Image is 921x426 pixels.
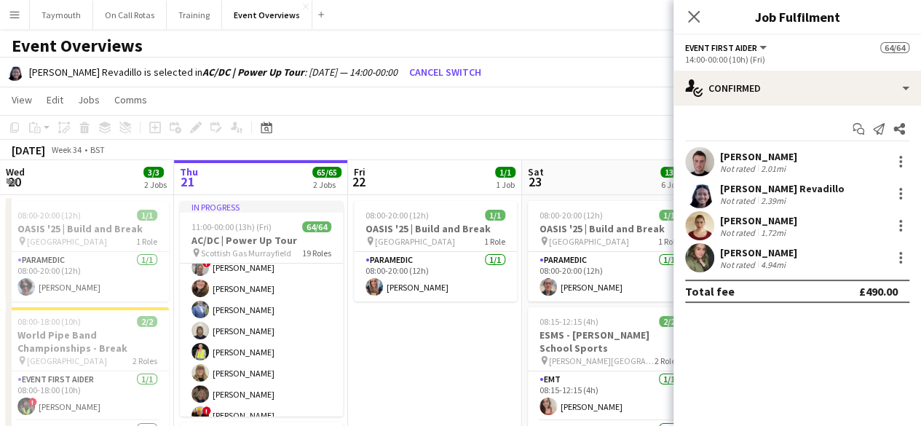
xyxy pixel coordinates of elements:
[549,236,629,247] span: [GEOGRAPHIC_DATA]
[528,252,691,301] app-card-role: Paramedic1/108:00-20:00 (12h)[PERSON_NAME]
[180,201,343,213] div: In progress
[137,316,157,327] span: 2/2
[12,143,45,157] div: [DATE]
[528,222,691,235] h3: OASIS '25 | Build and Break
[6,201,169,301] app-job-card: 08:00-20:00 (12h)1/1OASIS '25 | Build and Break [GEOGRAPHIC_DATA]1 RoleParamedic1/108:00-20:00 (1...
[202,66,398,79] i: : [DATE] — 14:00-00:00
[17,210,81,221] span: 08:00-20:00 (12h)
[4,173,25,190] span: 20
[144,179,167,190] div: 2 Jobs
[143,167,164,178] span: 3/3
[685,42,769,53] button: Event First Aider
[859,284,898,299] div: £490.00
[133,355,157,366] span: 2 Roles
[90,144,105,155] div: BST
[496,179,515,190] div: 1 Job
[17,316,81,327] span: 08:00-18:00 (10h)
[720,182,845,195] div: [PERSON_NAME] Revadillo
[202,259,211,267] span: !
[526,173,544,190] span: 23
[661,179,689,190] div: 6 Jobs
[27,236,107,247] span: [GEOGRAPHIC_DATA]
[758,227,788,238] div: 1.72mi
[6,90,38,109] a: View
[47,93,63,106] span: Edit
[354,165,365,178] span: Fri
[880,42,909,53] span: 64/64
[685,284,735,299] div: Total fee
[528,165,544,178] span: Sat
[167,1,222,29] button: Training
[202,66,304,79] b: AC/DC | Power Up Tour
[720,214,797,227] div: [PERSON_NAME]
[365,210,429,221] span: 08:00-20:00 (12h)
[720,227,758,238] div: Not rated
[549,355,655,366] span: [PERSON_NAME][GEOGRAPHIC_DATA]
[137,210,157,221] span: 1/1
[403,60,487,84] button: Cancel switch
[27,355,107,366] span: [GEOGRAPHIC_DATA]
[673,7,921,26] h3: Job Fulfilment
[375,236,455,247] span: [GEOGRAPHIC_DATA]
[108,90,153,109] a: Comms
[659,316,679,327] span: 2/2
[12,35,143,57] h1: Event Overviews
[352,173,365,190] span: 22
[202,406,211,415] span: !
[685,54,909,65] div: 14:00-00:00 (10h) (Fri)
[720,163,758,174] div: Not rated
[495,167,515,178] span: 1/1
[191,221,272,232] span: 11:00-00:00 (13h) (Fri)
[6,252,169,301] app-card-role: Paramedic1/108:00-20:00 (12h)[PERSON_NAME]
[354,252,517,301] app-card-role: Paramedic1/108:00-20:00 (12h)[PERSON_NAME]
[655,355,679,366] span: 2 Roles
[720,150,797,163] div: [PERSON_NAME]
[528,328,691,355] h3: ESMS - [PERSON_NAME] School Sports
[685,42,757,53] span: Event First Aider
[302,248,331,259] span: 19 Roles
[12,93,32,106] span: View
[758,259,788,270] div: 4.94mi
[485,210,505,221] span: 1/1
[114,93,147,106] span: Comms
[41,90,69,109] a: Edit
[660,167,689,178] span: 13/13
[93,1,167,29] button: On Call Rotas
[30,1,93,29] button: Taymouth
[720,195,758,206] div: Not rated
[539,210,603,221] span: 08:00-20:00 (12h)
[528,201,691,301] app-job-card: 08:00-20:00 (12h)1/1OASIS '25 | Build and Break [GEOGRAPHIC_DATA]1 RoleParamedic1/108:00-20:00 (1...
[136,236,157,247] span: 1 Role
[659,210,679,221] span: 1/1
[720,246,797,259] div: [PERSON_NAME]
[354,222,517,235] h3: OASIS '25 | Build and Break
[313,179,341,190] div: 2 Jobs
[201,248,291,259] span: Scottish Gas Murrayfield
[6,328,169,355] h3: World Pipe Band Championships - Break
[354,201,517,301] app-job-card: 08:00-20:00 (12h)1/1OASIS '25 | Build and Break [GEOGRAPHIC_DATA]1 RoleParamedic1/108:00-20:00 (1...
[180,165,198,178] span: Thu
[48,144,84,155] span: Week 34
[78,93,100,106] span: Jobs
[222,1,312,29] button: Event Overviews
[180,201,343,417] app-job-card: In progress11:00-00:00 (13h) (Fri)64/64AC/DC | Power Up Tour Scottish Gas Murrayfield19 Roles[PER...
[720,259,758,270] div: Not rated
[6,165,25,178] span: Wed
[6,371,169,421] app-card-role: Event First Aider1/108:00-18:00 (10h)![PERSON_NAME]
[29,66,398,79] div: [PERSON_NAME] Revadillo is selected in
[180,234,343,247] h3: AC/DC | Power Up Tour
[673,71,921,106] div: Confirmed
[658,236,679,247] span: 1 Role
[758,163,788,174] div: 2.01mi
[72,90,106,109] a: Jobs
[528,371,691,421] app-card-role: EMT1/108:15-12:15 (4h)[PERSON_NAME]
[484,236,505,247] span: 1 Role
[539,316,598,327] span: 08:15-12:15 (4h)
[178,173,198,190] span: 21
[302,221,331,232] span: 64/64
[6,222,169,235] h3: OASIS '25 | Build and Break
